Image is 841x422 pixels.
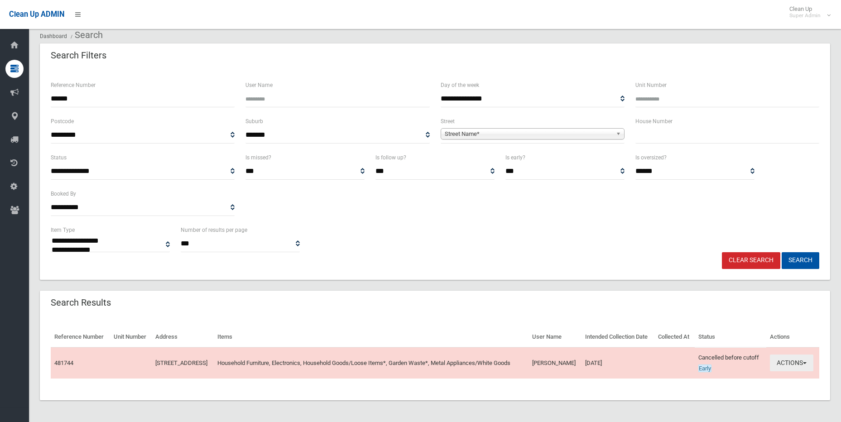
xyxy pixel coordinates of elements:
label: Is follow up? [375,153,406,163]
th: Address [152,327,214,347]
label: Item Type [51,225,75,235]
button: Actions [770,355,813,371]
label: Is oversized? [635,153,667,163]
small: Super Admin [789,12,821,19]
label: Is missed? [245,153,271,163]
td: Household Furniture, Electronics, Household Goods/Loose Items*, Garden Waste*, Metal Appliances/W... [214,347,529,379]
th: Items [214,327,529,347]
li: Search [68,27,103,43]
span: Street Name* [445,129,612,139]
th: Actions [766,327,819,347]
label: Is early? [505,153,525,163]
span: Clean Up [785,5,830,19]
th: Reference Number [51,327,110,347]
a: 481744 [54,360,73,366]
label: Suburb [245,116,263,126]
label: Status [51,153,67,163]
td: Cancelled before cutoff [695,347,766,379]
label: Booked By [51,189,76,199]
button: Search [782,252,819,269]
header: Search Filters [40,47,117,64]
td: [PERSON_NAME] [529,347,581,379]
label: Postcode [51,116,74,126]
span: Early [698,364,711,372]
label: Unit Number [635,80,667,90]
label: House Number [635,116,673,126]
span: Clean Up ADMIN [9,10,64,19]
label: Number of results per page [181,225,247,235]
label: User Name [245,80,273,90]
label: Day of the week [441,80,479,90]
th: User Name [529,327,581,347]
header: Search Results [40,294,122,312]
th: Intended Collection Date [581,327,654,347]
th: Collected At [654,327,695,347]
a: [STREET_ADDRESS] [155,360,207,366]
a: Dashboard [40,33,67,39]
td: [DATE] [581,347,654,379]
label: Street [441,116,455,126]
label: Reference Number [51,80,96,90]
th: Unit Number [110,327,152,347]
th: Status [695,327,766,347]
a: Clear Search [722,252,780,269]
